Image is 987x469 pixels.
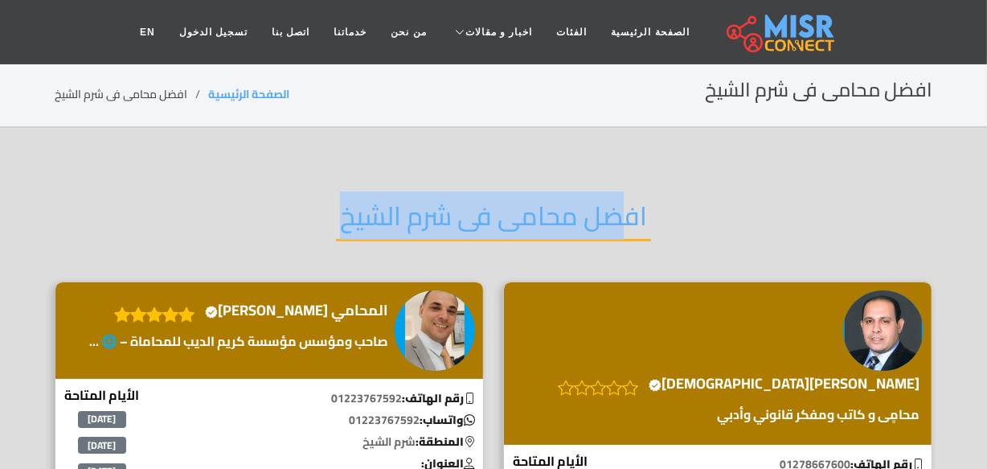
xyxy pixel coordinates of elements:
a: محامٍى و كاتب ومفكر قانوني وأدبي [550,405,924,424]
a: EN [128,17,167,47]
a: الصفحة الرئيسية [208,84,289,105]
span: [DATE] [78,411,126,427]
img: المحامي كريم الديب [395,290,475,371]
b: المنطقة: [416,431,475,452]
img: نبيل فزيع [843,290,924,371]
p: 01223767592 [167,390,483,407]
a: خدماتنا [321,17,379,47]
svg: Verified account [649,379,661,392]
a: من نحن [379,17,438,47]
h2: افضل محامى فى شرم الشيخ [705,79,932,102]
a: الفئات [544,17,599,47]
a: المحامي [PERSON_NAME] [203,298,392,323]
svg: Verified account [205,306,218,319]
h4: المحامي [PERSON_NAME] [205,302,388,319]
a: الصفحة الرئيسية [599,17,701,47]
span: [DATE] [78,437,126,453]
h2: افضل محامى فى شرم الشيخ [336,200,651,241]
img: main.misr_connect [727,12,834,52]
b: واتساب: [420,409,475,430]
a: صاحب ومؤسس مؤسسة كريم الديب للمحاماة – 🌐 ... [85,331,392,351]
span: اخبار و مقالات [465,25,533,39]
a: اتصل بنا [260,17,321,47]
p: شرم الشيخ [167,434,483,450]
a: [PERSON_NAME][DEMOGRAPHIC_DATA] [646,372,924,396]
a: تسجيل الدخول [167,17,260,47]
b: رقم الهاتف: [402,388,475,409]
p: 01223767592 [167,412,483,429]
h4: [PERSON_NAME][DEMOGRAPHIC_DATA] [649,375,919,393]
li: افضل محامى فى شرم الشيخ [55,86,208,103]
a: اخبار و مقالات [439,17,545,47]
